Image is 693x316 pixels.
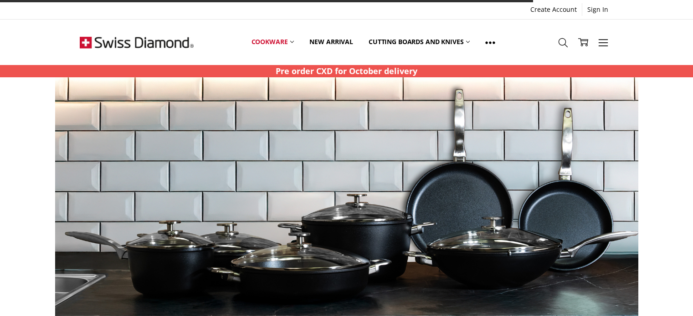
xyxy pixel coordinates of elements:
strong: Pre order CXD for October delivery [276,65,417,76]
img: Free Shipping On Every Order [80,20,194,65]
a: Create Account [525,3,582,16]
a: Cookware [244,22,302,62]
a: New arrival [302,22,360,62]
a: Sign In [582,3,613,16]
a: Show All [477,22,503,63]
a: Cutting boards and knives [361,22,478,62]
